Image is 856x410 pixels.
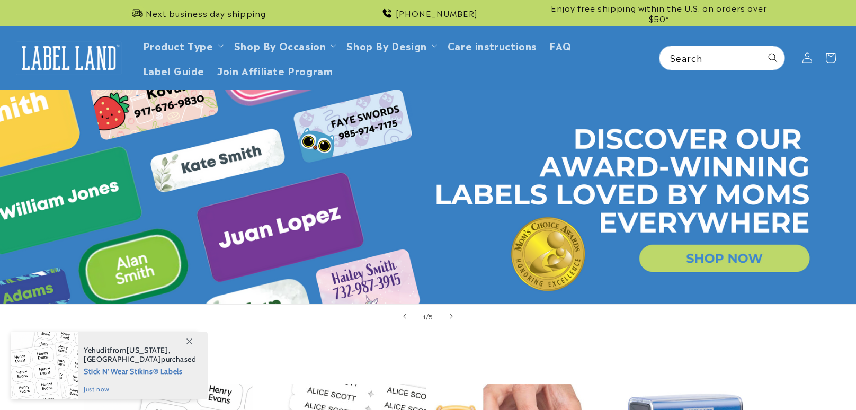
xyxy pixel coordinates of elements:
[84,385,197,394] span: just now
[137,58,211,83] a: Label Guide
[549,39,572,51] span: FAQ
[84,345,110,355] span: Yehudit
[346,38,426,52] a: Shop By Design
[396,8,478,19] span: [PHONE_NUMBER]
[143,64,205,76] span: Label Guide
[426,311,429,322] span: /
[546,3,772,23] span: Enjoy free shipping within the U.S. on orders over $50*
[423,311,426,322] span: 1
[12,38,126,78] a: Label Land
[340,33,441,58] summary: Shop By Design
[84,352,772,368] h2: Best sellers
[234,39,326,51] span: Shop By Occasion
[137,33,228,58] summary: Product Type
[127,345,168,355] span: [US_STATE]
[143,38,213,52] a: Product Type
[146,8,266,19] span: Next business day shipping
[84,364,197,377] span: Stick N' Wear Stikins® Labels
[441,33,543,58] a: Care instructions
[543,33,578,58] a: FAQ
[228,33,341,58] summary: Shop By Occasion
[393,305,416,328] button: Previous slide
[429,311,433,322] span: 5
[440,305,463,328] button: Next slide
[761,46,784,69] button: Search
[16,41,122,74] img: Label Land
[211,58,339,83] a: Join Affiliate Program
[448,39,537,51] span: Care instructions
[84,354,161,364] span: [GEOGRAPHIC_DATA]
[217,64,333,76] span: Join Affiliate Program
[84,346,197,364] span: from , purchased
